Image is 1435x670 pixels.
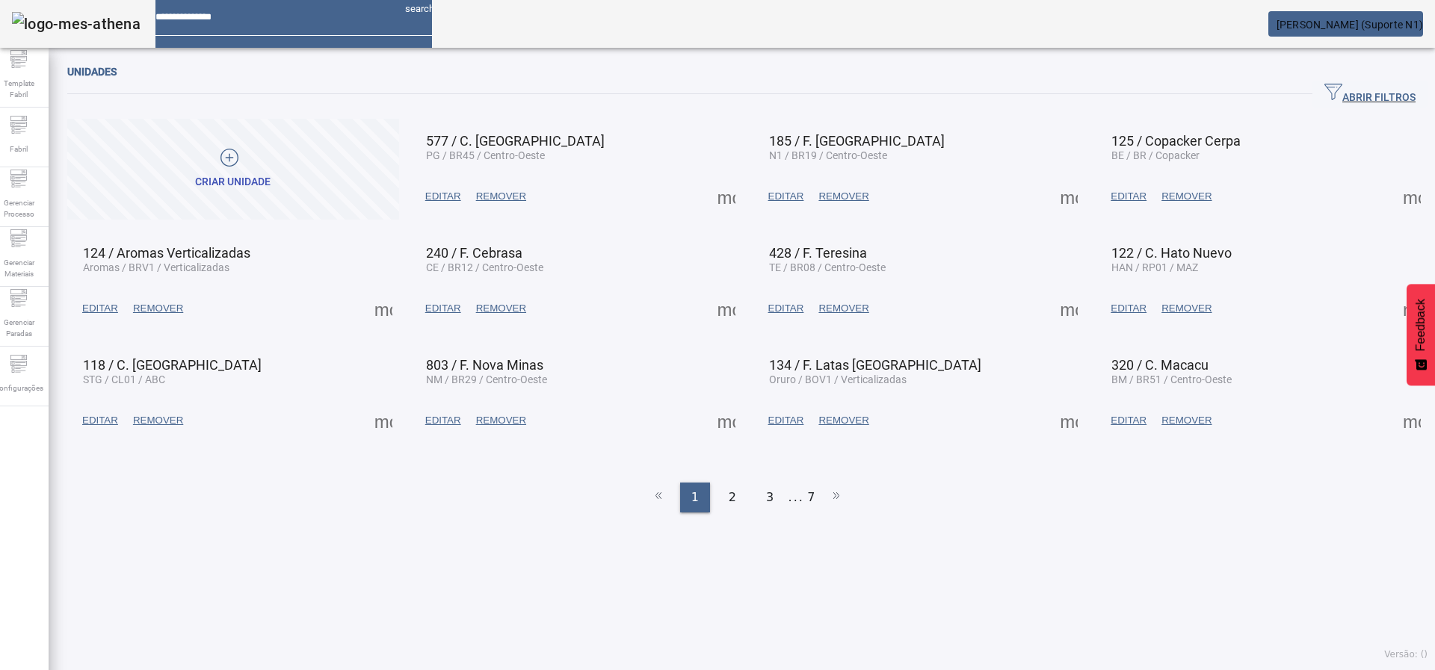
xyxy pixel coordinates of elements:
button: REMOVER [1154,295,1219,322]
span: REMOVER [1161,301,1212,316]
span: 428 / F. Teresina [769,245,867,261]
span: 124 / Aromas Verticalizadas [83,245,250,261]
button: REMOVER [811,407,876,434]
span: EDITAR [425,301,461,316]
span: REMOVER [133,301,183,316]
button: Criar unidade [67,119,399,220]
button: Mais [1398,407,1425,434]
button: Mais [1055,295,1082,322]
span: REMOVER [818,189,868,204]
button: REMOVER [1154,407,1219,434]
button: EDITAR [75,295,126,322]
li: ... [789,483,803,512]
button: EDITAR [761,295,812,322]
span: REMOVER [818,301,868,316]
span: EDITAR [768,301,804,316]
button: REMOVER [469,407,534,434]
button: EDITAR [1103,183,1154,210]
button: Mais [713,407,740,434]
span: 577 / C. [GEOGRAPHIC_DATA] [426,133,605,149]
button: EDITAR [1103,295,1154,322]
span: 240 / F. Cebrasa [426,245,522,261]
span: REMOVER [476,413,526,428]
button: ABRIR FILTROS [1312,81,1428,108]
span: REMOVER [476,301,526,316]
button: REMOVER [811,183,876,210]
button: Mais [713,183,740,210]
button: Mais [1055,183,1082,210]
span: Versão: () [1384,649,1428,660]
li: 7 [807,483,815,512]
button: Feedback - Mostrar pesquisa [1407,284,1435,385]
span: EDITAR [1111,301,1147,316]
button: Mais [370,407,397,434]
button: Mais [1398,183,1425,210]
span: EDITAR [1111,189,1147,204]
span: 320 / C. Macacu [1111,357,1209,373]
span: REMOVER [818,413,868,428]
span: BM / BR51 / Centro-Oeste [1111,373,1232,385]
span: Feedback [1414,299,1428,351]
button: Mais [1398,295,1425,322]
button: REMOVER [469,295,534,322]
button: REMOVER [126,407,191,434]
button: REMOVER [126,295,191,322]
div: Criar unidade [195,175,271,190]
span: [PERSON_NAME] (Suporte N1) [1277,19,1424,31]
span: EDITAR [768,413,804,428]
span: 125 / Copacker Cerpa [1111,133,1241,149]
span: REMOVER [1161,189,1212,204]
button: EDITAR [761,407,812,434]
span: N1 / BR19 / Centro-Oeste [769,149,887,161]
span: REMOVER [476,189,526,204]
span: REMOVER [133,413,183,428]
button: Mais [1055,407,1082,434]
span: 3 [766,488,774,506]
span: STG / CL01 / ABC [83,373,165,385]
span: 122 / C. Hato Nuevo [1111,245,1232,261]
span: 118 / C. [GEOGRAPHIC_DATA] [83,357,262,373]
span: ABRIR FILTROS [1324,83,1416,105]
span: EDITAR [425,413,461,428]
button: REMOVER [1154,183,1219,210]
span: EDITAR [82,413,118,428]
span: BE / BR / Copacker [1111,149,1200,161]
span: CE / BR12 / Centro-Oeste [426,261,543,273]
span: Aromas / BRV1 / Verticalizadas [83,261,229,273]
button: Mais [713,295,740,322]
span: EDITAR [425,189,461,204]
span: 2 [729,488,736,506]
button: EDITAR [418,295,469,322]
span: EDITAR [82,301,118,316]
span: REMOVER [1161,413,1212,428]
button: REMOVER [811,295,876,322]
span: TE / BR08 / Centro-Oeste [769,261,886,273]
span: 803 / F. Nova Minas [426,357,543,373]
span: 185 / F. [GEOGRAPHIC_DATA] [769,133,945,149]
span: PG / BR45 / Centro-Oeste [426,149,545,161]
span: Unidades [67,66,117,78]
span: EDITAR [768,189,804,204]
button: EDITAR [418,407,469,434]
span: Fabril [5,139,32,159]
span: HAN / RP01 / MAZ [1111,261,1198,273]
button: EDITAR [418,183,469,210]
span: Oruro / BOV1 / Verticalizadas [769,373,907,385]
button: Mais [370,295,397,322]
span: NM / BR29 / Centro-Oeste [426,373,547,385]
span: EDITAR [1111,413,1147,428]
button: EDITAR [761,183,812,210]
button: EDITAR [1103,407,1154,434]
button: EDITAR [75,407,126,434]
span: 134 / F. Latas [GEOGRAPHIC_DATA] [769,357,981,373]
img: logo-mes-athena [12,12,141,36]
button: REMOVER [469,183,534,210]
